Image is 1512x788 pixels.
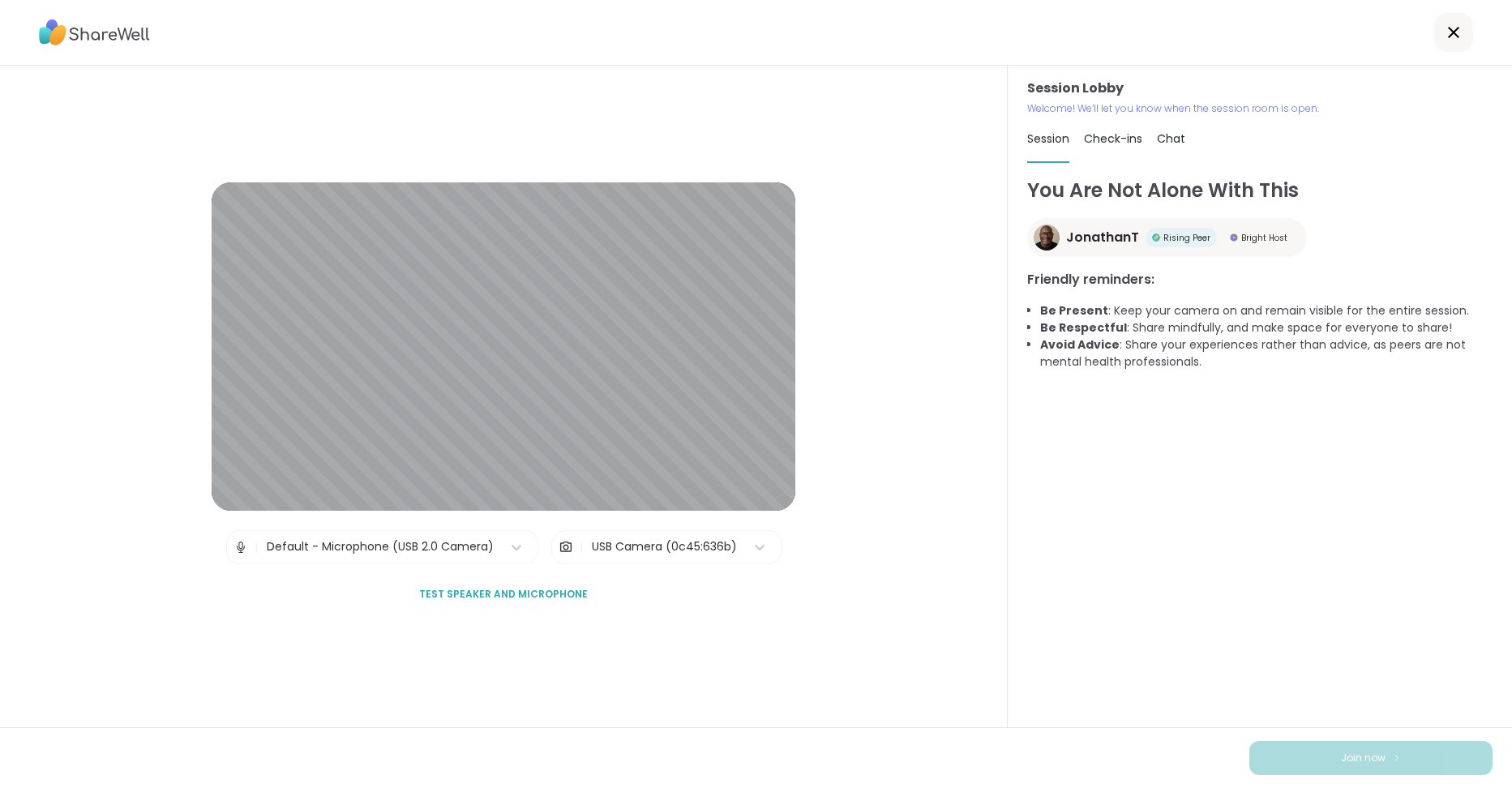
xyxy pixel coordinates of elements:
[1027,101,1493,116] p: Welcome! We’ll let you know when the session room is open.
[1027,131,1069,147] span: Session
[413,577,594,611] button: Test speaker and microphone
[1027,79,1493,98] h3: Session Lobby
[39,14,150,51] img: ShareWell Logo
[580,531,584,563] span: |
[233,531,248,563] img: Microphone
[1152,233,1160,242] img: Rising Peer
[255,531,259,563] span: |
[1040,336,1493,370] li: : Share your experiences rather than advice, as peers are not mental health professionals.
[1040,319,1493,336] li: : Share mindfully, and make space for everyone to share!
[1040,302,1493,319] li: : Keep your camera on and remain visible for the entire session.
[1027,270,1493,289] h3: Friendly reminders:
[1040,302,1108,319] b: Be Present
[1230,233,1238,242] img: Bright Host
[1066,228,1139,247] span: JonathanT
[419,587,588,602] span: Test speaker and microphone
[1241,232,1287,244] span: Bright Host
[1163,232,1210,244] span: Rising Peer
[592,538,737,555] div: USB Camera (0c45:636b)
[1157,131,1185,147] span: Chat
[1040,319,1127,336] b: Be Respectful
[1040,336,1120,353] b: Avoid Advice
[1084,131,1142,147] span: Check-ins
[559,531,573,563] img: Camera
[1341,751,1386,765] span: Join now
[1392,753,1402,762] img: ShareWell Logomark
[1027,176,1493,205] h1: You Are Not Alone With This
[267,538,494,555] div: Default - Microphone (USB 2.0 Camera)
[1027,218,1307,257] a: JonathanTJonathanTRising PeerRising PeerBright HostBright Host
[1034,225,1060,251] img: JonathanT
[1249,741,1493,775] button: Join now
